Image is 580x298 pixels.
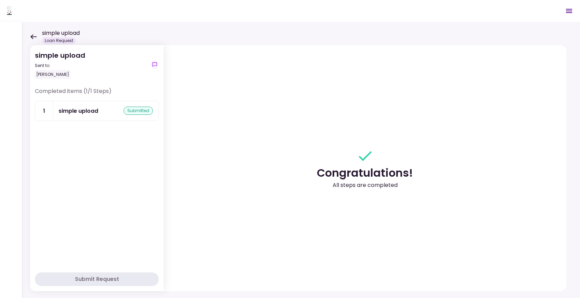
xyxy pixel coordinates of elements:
[42,29,80,37] h1: simple upload
[59,107,98,115] div: simple upload
[333,181,398,189] div: All steps are completed
[124,107,153,115] div: submitted
[151,60,159,69] button: show-messages
[35,101,159,121] a: 1simple uploadsubmitted
[35,272,159,286] button: Submit Request
[75,275,119,283] div: Submit Request
[35,87,159,101] div: Completed items (1/1 Steps)
[561,3,577,19] button: Open menu
[35,101,53,121] div: 1
[42,37,76,44] div: Loan Request
[35,70,70,79] div: [PERSON_NAME]
[35,50,85,79] div: simple upload
[7,6,12,16] img: Partner icon
[317,165,413,181] div: Congratulations!
[35,63,85,69] div: Sent to:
